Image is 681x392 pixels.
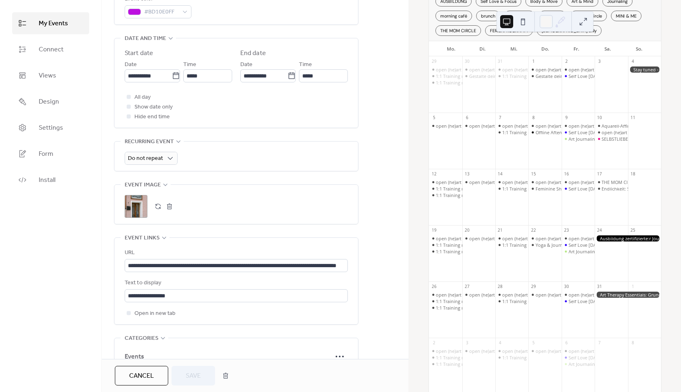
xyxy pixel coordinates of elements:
div: Text to display [125,278,346,288]
a: Install [12,169,89,191]
div: Self Love [DATE] – Bloom & Matcha Edition [569,186,659,192]
div: open (he)art café [462,235,495,241]
div: 1:1 Training mit Caterina [495,242,528,248]
div: 5 [431,115,437,121]
div: MINI & ME [611,11,641,21]
div: 2 [564,59,569,64]
div: 23 [564,228,569,233]
div: open (he)art café [569,348,604,354]
div: open (he)art café [528,292,561,298]
div: open (he)art café [502,179,538,185]
div: open (he)art café [562,292,595,298]
div: Endlichkeit: Selbstliebe im Spiegel der Vergänglichkeit [595,186,628,192]
span: Connect [39,45,64,55]
div: Art Journaling Workshop [569,136,620,142]
div: Self Love Friday – Bloom & Matcha Edition [562,186,595,192]
div: 4 [497,340,503,346]
div: open (he)art café [595,129,628,135]
span: Date [125,60,137,70]
div: 1:1 Training mit Caterina [429,242,462,248]
div: 1:1 Training mit [PERSON_NAME] [436,248,505,255]
div: 10 [597,115,603,121]
div: open (he)art café [502,235,538,241]
div: Self Love Friday – Bloom & Matcha Edition [562,354,595,361]
div: Self Love Friday – Bloom & Matcha Edition [562,298,595,304]
div: Self Love Friday – Bloom & Matcha Edition [562,73,595,79]
div: open (he)art café [429,235,462,241]
span: Design [39,97,59,107]
div: 13 [464,171,470,177]
div: open (he)art café [569,66,604,73]
div: Gestalte dein Vision Board 2026 [536,73,602,79]
span: Time [183,60,196,70]
div: 20 [464,228,470,233]
div: open (he)art café [502,292,538,298]
div: Ausbildung zertifizierte:r Journaling Trainer:in [595,235,661,241]
span: Categories [125,334,158,343]
div: 1:1 Training mit Caterina [429,186,462,192]
div: open (he)art café [502,66,538,73]
div: 1:1 Training mit [PERSON_NAME] [436,298,505,304]
div: 22 [531,228,536,233]
span: Form [39,149,53,159]
div: 7 [497,115,503,121]
div: Feminine Shapes: Vulva Acrylic Night [528,186,561,192]
span: Views [39,71,56,81]
div: THE MOM CIRCLE: Mini-Day-Retreat – Mama, fühl dich! [595,179,628,185]
div: 29 [531,284,536,290]
div: Self Love [DATE] – Bloom & Matcha Edition [569,129,659,135]
div: Self Love Friday – Bloom & Matcha Edition [562,242,595,248]
div: Gestalte dein Vision Board 2026 [469,73,536,79]
div: open (he)art café [436,348,471,354]
button: Cancel [115,366,168,385]
a: Connect [12,38,89,60]
div: 26 [431,284,437,290]
a: Views [12,64,89,86]
div: 1:1 Training mit [PERSON_NAME] [502,242,571,248]
a: Design [12,91,89,113]
div: open (he)art café [429,123,462,129]
div: 8 [531,115,536,121]
div: Self Love [DATE] – Bloom & Matcha Edition [569,242,659,248]
div: 30 [464,59,470,64]
div: Sa. [592,41,623,57]
div: 30 [564,284,569,290]
div: 14 [497,171,503,177]
div: open (he)art café [495,123,528,129]
div: 8 [630,340,636,346]
div: 1:1 Training mit [PERSON_NAME] [502,354,571,361]
div: Do. [529,41,561,57]
div: Fr. [561,41,592,57]
div: 1 [630,284,636,290]
div: 1:1 Training mit [PERSON_NAME] [436,186,505,192]
div: open (he)art café [562,348,595,354]
div: open (he)art café [436,123,471,129]
span: Cancel [129,371,154,381]
div: open (he)art café [469,123,505,129]
div: open (he)art café [536,66,571,73]
div: open (he)art café [536,179,571,185]
div: Mo. [435,41,467,57]
div: open (he)art café [602,129,637,135]
div: 15 [531,171,536,177]
span: All day [134,93,151,102]
div: open (he)art café [429,348,462,354]
div: open (he)art café [462,348,495,354]
div: 7 [597,340,603,346]
span: Date [240,60,253,70]
span: Time [299,60,312,70]
div: Art Journaling Workshop [562,136,595,142]
div: Stay tuned - Veranstaltung in Planung [628,66,661,73]
div: Art Therapy Essentials: Grundlagenkurs Kunsttherapie [595,292,661,298]
div: Start date [125,49,153,58]
div: 1:1 Training mit Caterina [429,192,462,198]
div: open (he)art café [462,123,495,129]
div: open (he)art café [528,123,561,129]
div: 19 [431,228,437,233]
div: open (he)art café [495,235,528,241]
div: Gestalte dein Vision Board 2026 [462,73,495,79]
div: 1:1 Training mit Caterina [429,80,462,86]
div: 4 [630,59,636,64]
a: My Events [12,12,89,34]
div: open (he)art café [569,123,604,129]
